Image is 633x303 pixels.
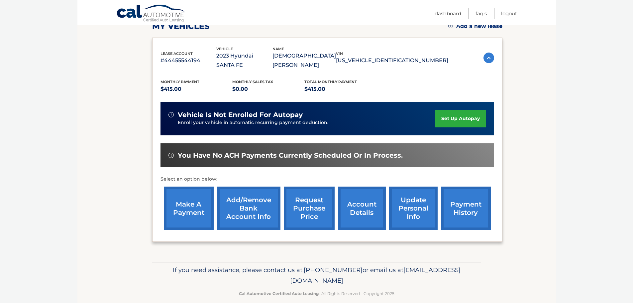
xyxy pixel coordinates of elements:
[475,8,487,19] a: FAQ's
[160,51,193,56] span: lease account
[483,53,494,63] img: accordion-active.svg
[217,187,280,230] a: Add/Remove bank account info
[216,47,233,51] span: vehicle
[304,79,357,84] span: Total Monthly Payment
[448,24,453,28] img: add.svg
[336,51,343,56] span: vin
[448,23,502,30] a: Add a new lease
[239,291,319,296] strong: Cal Automotive Certified Auto Leasing
[160,79,199,84] span: Monthly Payment
[178,151,403,160] span: You have no ACH payments currently scheduled or in process.
[272,47,284,51] span: name
[338,187,386,230] a: account details
[178,111,303,119] span: vehicle is not enrolled for autopay
[304,266,363,274] span: [PHONE_NUMBER]
[290,266,461,284] span: [EMAIL_ADDRESS][DOMAIN_NAME]
[336,56,448,65] p: [US_VEHICLE_IDENTIFICATION_NUMBER]
[164,187,214,230] a: make a payment
[501,8,517,19] a: Logout
[168,153,174,158] img: alert-white.svg
[272,51,336,70] p: [DEMOGRAPHIC_DATA][PERSON_NAME]
[168,112,174,117] img: alert-white.svg
[389,187,438,230] a: update personal info
[157,265,477,286] p: If you need assistance, please contact us at: or email us at
[435,110,486,127] a: set up autopay
[232,84,304,94] p: $0.00
[160,84,233,94] p: $415.00
[116,4,186,24] a: Cal Automotive
[157,290,477,297] p: - All Rights Reserved - Copyright 2025
[216,51,272,70] p: 2023 Hyundai SANTA FE
[160,175,494,183] p: Select an option below:
[441,187,491,230] a: payment history
[284,187,335,230] a: request purchase price
[435,8,461,19] a: Dashboard
[178,119,436,126] p: Enroll your vehicle in automatic recurring payment deduction.
[232,79,273,84] span: Monthly sales Tax
[304,84,376,94] p: $415.00
[152,21,210,31] h2: my vehicles
[160,56,217,65] p: #44455544194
